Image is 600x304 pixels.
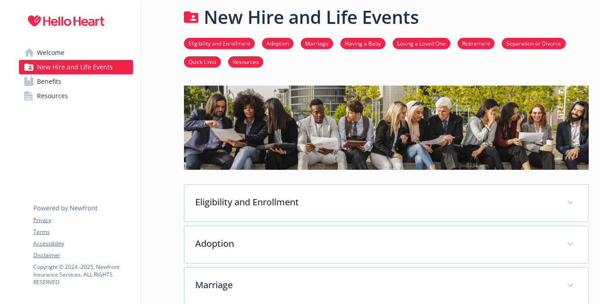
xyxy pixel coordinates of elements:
[195,237,556,250] p: Adoption
[184,57,221,66] a: Quick Links
[184,39,255,47] a: Eligibility and Enrollment
[228,57,263,66] a: Resources
[19,89,133,103] a: Resources
[33,251,133,259] a: Disclaimer
[184,86,589,170] img: new hire page banner
[19,74,133,89] a: Benefits
[184,185,588,222] div: Eligibility and Enrollment
[393,39,450,47] a: Losing a Loved One
[33,228,133,236] a: Terms
[37,60,113,74] span: New Hire and Life Events
[458,39,495,47] a: Retirement
[33,263,133,286] p: Copyright © 2024 - 2025 , Newfront Insurance Services, ALL RIGHTS RESERVED
[37,74,61,89] span: Benefits
[37,89,68,103] span: Resources
[37,45,64,60] span: Welcome
[33,240,133,248] a: Accessibility
[195,278,556,292] p: Marriage
[340,39,385,47] a: Having a Baby
[301,39,333,47] a: Marriage
[502,39,566,47] a: Separation or Divorce
[19,60,133,74] a: New Hire and Life Events
[184,226,588,263] div: Adoption
[204,4,419,31] h1: New Hire and Life Events
[33,216,133,224] a: Privacy
[19,45,133,60] a: Welcome
[262,39,293,47] a: Adoption
[195,195,556,209] p: Eligibility and Enrollment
